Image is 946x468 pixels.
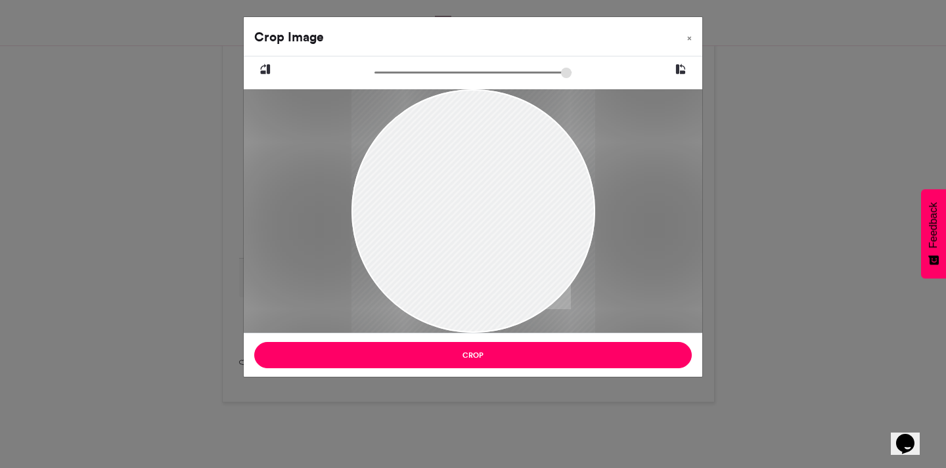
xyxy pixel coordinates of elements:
button: Crop [254,342,692,368]
button: Close [677,17,702,54]
span: × [687,34,692,42]
h4: Crop Image [254,28,324,47]
iframe: chat widget [891,415,933,455]
span: Feedback [928,202,939,248]
button: Feedback - Show survey [921,189,946,278]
